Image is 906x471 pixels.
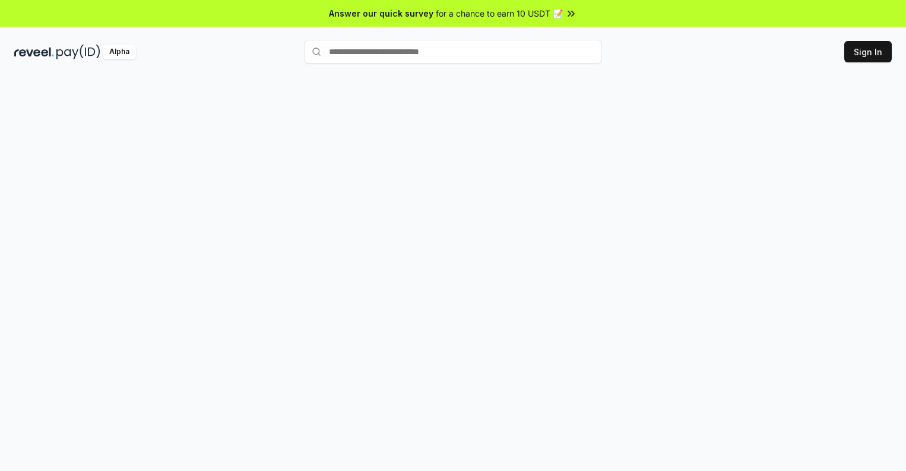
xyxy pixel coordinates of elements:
[14,45,54,59] img: reveel_dark
[103,45,136,59] div: Alpha
[329,7,433,20] span: Answer our quick survey
[844,41,892,62] button: Sign In
[56,45,100,59] img: pay_id
[436,7,563,20] span: for a chance to earn 10 USDT 📝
